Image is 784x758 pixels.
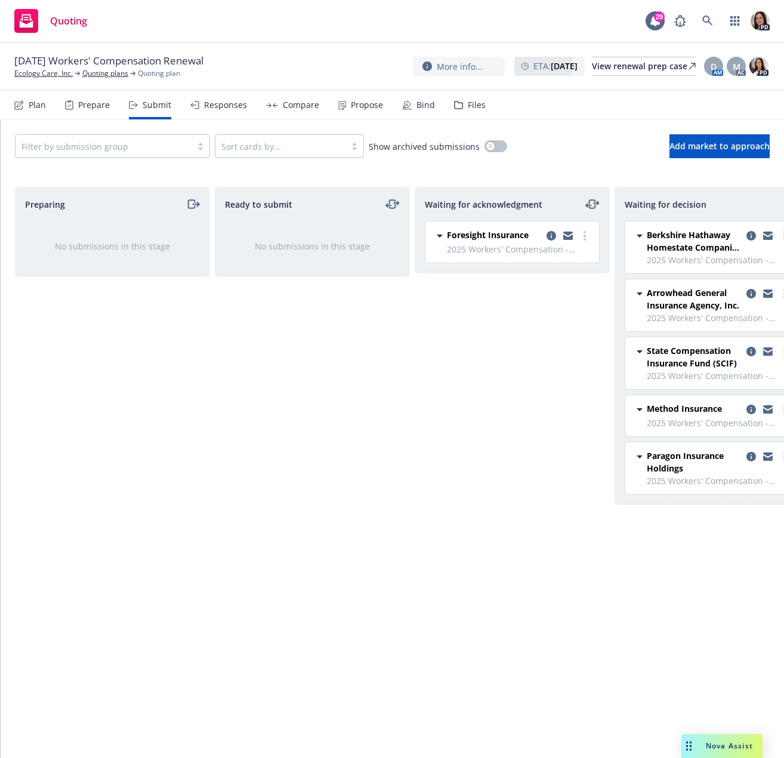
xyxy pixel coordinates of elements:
a: copy logging email [761,344,775,359]
a: copy logging email [561,229,575,243]
div: Drag to move [681,734,696,758]
span: Preparing [25,198,65,211]
a: copy logging email [544,229,558,243]
a: moveRight [186,197,200,211]
div: Plan [29,100,46,110]
span: More info... [437,60,483,73]
a: Switch app [723,9,747,33]
a: more [578,229,592,243]
span: Nova Assist [706,741,753,751]
span: Foresight Insurance [447,229,529,241]
span: Berkshire Hathaway Homestate Companies (BHHC) [647,229,742,254]
span: Quoting [50,16,87,26]
div: 29 [654,11,665,22]
a: copy logging email [761,286,775,301]
div: Bind [416,100,435,110]
button: Add market to approach [669,134,770,158]
img: photo [749,57,768,76]
span: ETA : [533,60,578,72]
span: Show archived submissions [369,140,480,153]
a: moveLeftRight [385,197,400,211]
div: View renewal prep case [592,57,696,75]
div: Files [468,100,486,110]
a: View renewal prep case [592,57,696,76]
span: Waiting for decision [625,198,706,211]
a: Search [696,9,720,33]
span: Waiting for acknowledgment [425,198,542,211]
span: Method Insurance [647,402,722,415]
a: Quoting plans [82,68,128,79]
span: State Compensation Insurance Fund (SCIF) [647,344,742,369]
a: copy logging email [744,344,758,359]
a: moveLeftRight [585,197,600,211]
span: Paragon Insurance Holdings [647,449,742,474]
div: Submit [143,100,171,110]
span: M [733,60,740,73]
span: Arrowhead General Insurance Agency, Inc. [647,286,742,312]
a: copy logging email [761,402,775,417]
button: More info... [413,57,505,76]
span: [DATE] Workers' Compensation Renewal [14,54,203,68]
a: Report a Bug [668,9,692,33]
span: D [711,60,717,73]
button: Nova Assist [681,734,763,758]
span: Add market to approach [669,140,770,152]
span: 2025 Workers' Compensation - 24/25 Workers Compensation [447,243,592,255]
a: Quoting [10,4,92,38]
strong: [DATE] [551,60,578,72]
a: copy logging email [761,229,775,243]
div: Compare [283,100,319,110]
div: Prepare [78,100,110,110]
span: Quoting plan [138,68,180,79]
div: Responses [204,100,247,110]
a: copy logging email [744,449,758,464]
img: photo [751,11,770,30]
span: Ready to submit [225,198,292,211]
a: copy logging email [761,449,775,464]
div: Propose [351,100,383,110]
div: No submissions in this stage [35,240,190,252]
div: No submissions in this stage [234,240,390,252]
a: copy logging email [744,229,758,243]
a: copy logging email [744,286,758,301]
a: Ecology Care, Inc. [14,68,73,79]
a: copy logging email [744,402,758,417]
